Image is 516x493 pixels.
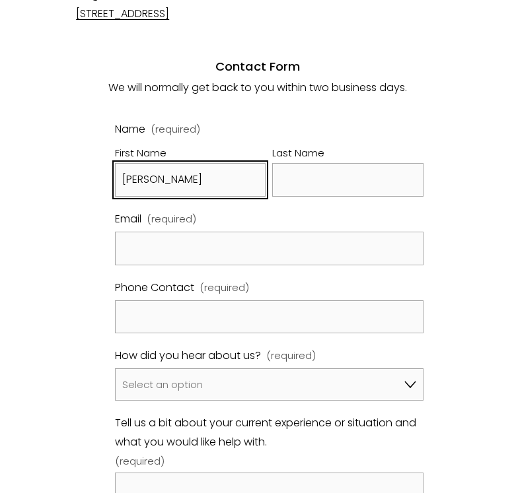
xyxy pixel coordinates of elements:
[115,452,165,470] span: (required)
[115,210,141,229] span: Email
[115,144,266,163] div: First Name
[76,6,169,21] a: [STREET_ADDRESS]
[76,45,440,75] h1: Contact Form
[151,124,200,134] span: (required)
[266,346,316,364] span: (required)
[272,144,424,163] div: Last Name
[76,79,440,98] p: We will normally get back to you within two business days.
[115,120,145,139] span: Name
[115,368,424,401] select: How did you hear about us?
[115,346,261,366] span: How did you hear about us?
[200,279,249,296] span: (required)
[115,279,194,298] span: Phone Contact
[115,414,424,452] span: Tell us a bit about your current experience or situation and what you would like help with.
[147,210,196,228] span: (required)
